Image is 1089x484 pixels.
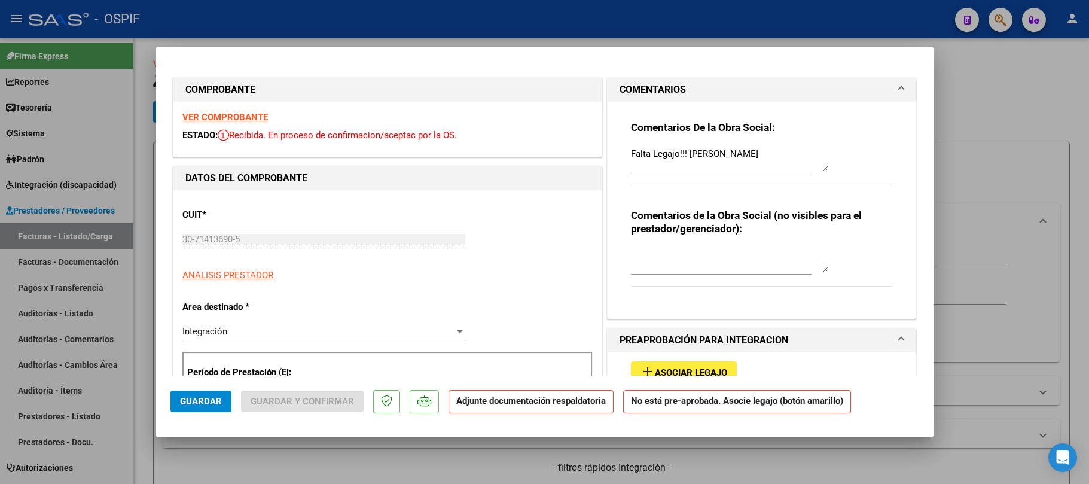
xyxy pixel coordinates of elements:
[185,172,307,184] strong: DATOS DEL COMPROBANTE
[631,209,862,235] strong: Comentarios de la Obra Social (no visibles para el prestador/gerenciador):
[623,390,851,413] strong: No está pre-aprobada. Asocie legajo (botón amarillo)
[218,130,457,141] span: Recibida. En proceso de confirmacion/aceptac por la OS.
[182,300,306,314] p: Area destinado *
[608,78,916,102] mat-expansion-panel-header: COMENTARIOS
[187,366,307,392] p: Período de Prestación (Ej: 202305 para Mayo 2023
[1048,443,1077,472] div: Open Intercom Messenger
[241,391,364,412] button: Guardar y Confirmar
[608,102,916,318] div: COMENTARIOS
[456,395,606,406] strong: Adjunte documentación respaldatoria
[182,130,218,141] span: ESTADO:
[631,121,775,133] strong: Comentarios De la Obra Social:
[608,328,916,352] mat-expansion-panel-header: PREAPROBACIÓN PARA INTEGRACION
[170,391,231,412] button: Guardar
[182,208,306,222] p: CUIT
[620,333,788,348] h1: PREAPROBACIÓN PARA INTEGRACION
[185,84,255,95] strong: COMPROBANTE
[655,367,727,378] span: Asociar Legajo
[182,112,268,123] a: VER COMPROBANTE
[631,361,737,383] button: Asociar Legajo
[182,270,273,281] span: ANALISIS PRESTADOR
[620,83,686,97] h1: COMENTARIOS
[180,396,222,407] span: Guardar
[640,364,655,379] mat-icon: add
[608,352,916,402] div: PREAPROBACIÓN PARA INTEGRACION
[182,326,227,337] span: Integración
[251,396,354,407] span: Guardar y Confirmar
